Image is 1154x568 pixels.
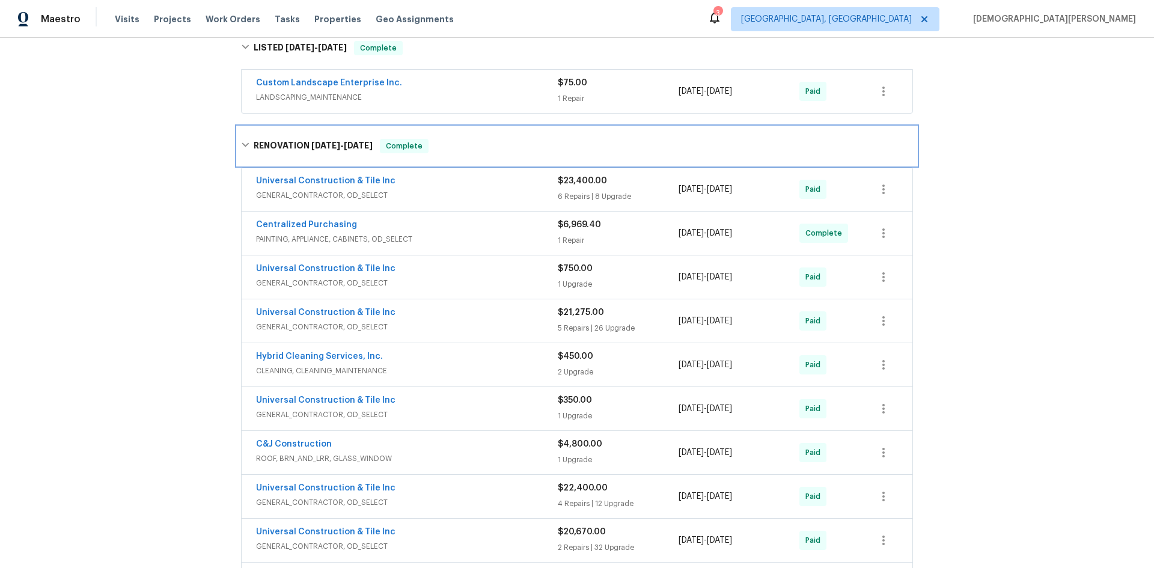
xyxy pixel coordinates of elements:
span: ROOF, BRN_AND_LRR, GLASS_WINDOW [256,453,558,465]
span: $6,969.40 [558,221,601,229]
span: - [285,43,347,52]
span: [DATE] [707,273,732,281]
div: 1 Upgrade [558,410,679,422]
span: GENERAL_CONTRACTOR, OD_SELECT [256,189,558,201]
span: Complete [805,227,847,239]
span: - [679,315,732,327]
span: Work Orders [206,13,260,25]
span: $350.00 [558,396,592,405]
div: 6 Repairs | 8 Upgrade [558,191,679,203]
span: [DEMOGRAPHIC_DATA][PERSON_NAME] [968,13,1136,25]
div: 3 [713,7,722,19]
span: - [679,183,732,195]
span: [DATE] [679,273,704,281]
span: [GEOGRAPHIC_DATA], [GEOGRAPHIC_DATA] [741,13,912,25]
div: 1 Repair [558,93,679,105]
span: [DATE] [679,185,704,194]
span: [DATE] [679,536,704,545]
span: [DATE] [707,317,732,325]
span: Paid [805,271,825,283]
span: $4,800.00 [558,440,602,448]
span: [DATE] [344,141,373,150]
span: GENERAL_CONTRACTOR, OD_SELECT [256,540,558,552]
span: $23,400.00 [558,177,607,185]
h6: RENOVATION [254,139,373,153]
span: Maestro [41,13,81,25]
a: Universal Construction & Tile Inc [256,484,395,492]
div: 5 Repairs | 26 Upgrade [558,322,679,334]
span: $20,670.00 [558,528,606,536]
span: - [311,141,373,150]
span: Complete [381,140,427,152]
span: - [679,447,732,459]
span: GENERAL_CONTRACTOR, OD_SELECT [256,409,558,421]
span: [DATE] [679,87,704,96]
div: 2 Upgrade [558,366,679,378]
span: [DATE] [707,185,732,194]
span: - [679,490,732,502]
span: CLEANING, CLEANING_MAINTENANCE [256,365,558,377]
span: LANDSCAPING_MAINTENANCE [256,91,558,103]
span: Paid [805,359,825,371]
span: Paid [805,534,825,546]
span: $750.00 [558,264,593,273]
span: Complete [355,42,401,54]
span: [DATE] [679,361,704,369]
span: [DATE] [707,448,732,457]
a: Universal Construction & Tile Inc [256,528,395,536]
h6: LISTED [254,41,347,55]
span: $450.00 [558,352,593,361]
span: [DATE] [318,43,347,52]
span: Paid [805,403,825,415]
span: - [679,403,732,415]
span: GENERAL_CONTRACTOR, OD_SELECT [256,496,558,508]
span: [DATE] [707,405,732,413]
span: [DATE] [679,405,704,413]
div: 1 Repair [558,234,679,246]
a: Hybrid Cleaning Services, Inc. [256,352,383,361]
span: - [679,359,732,371]
span: Visits [115,13,139,25]
div: 4 Repairs | 12 Upgrade [558,498,679,510]
a: C&J Construction [256,440,332,448]
span: [DATE] [707,229,732,237]
span: $75.00 [558,79,587,87]
span: Projects [154,13,191,25]
a: Custom Landscape Enterprise Inc. [256,79,402,87]
span: [DATE] [679,229,704,237]
span: [DATE] [679,448,704,457]
span: Geo Assignments [376,13,454,25]
div: LISTED [DATE]-[DATE]Complete [237,29,917,67]
span: Paid [805,490,825,502]
span: - [679,227,732,239]
span: [DATE] [311,141,340,150]
a: Universal Construction & Tile Inc [256,177,395,185]
span: [DATE] [285,43,314,52]
span: GENERAL_CONTRACTOR, OD_SELECT [256,277,558,289]
span: Paid [805,183,825,195]
span: [DATE] [679,492,704,501]
span: [DATE] [707,361,732,369]
a: Universal Construction & Tile Inc [256,264,395,273]
a: Universal Construction & Tile Inc [256,308,395,317]
div: 1 Upgrade [558,278,679,290]
div: 2 Repairs | 32 Upgrade [558,542,679,554]
a: Centralized Purchasing [256,221,357,229]
span: [DATE] [707,536,732,545]
span: [DATE] [707,492,732,501]
span: Paid [805,447,825,459]
span: PAINTING, APPLIANCE, CABINETS, OD_SELECT [256,233,558,245]
div: 1 Upgrade [558,454,679,466]
a: Universal Construction & Tile Inc [256,396,395,405]
span: - [679,271,732,283]
span: $21,275.00 [558,308,604,317]
span: Tasks [275,15,300,23]
span: $22,400.00 [558,484,608,492]
span: GENERAL_CONTRACTOR, OD_SELECT [256,321,558,333]
span: Paid [805,85,825,97]
span: [DATE] [707,87,732,96]
span: Properties [314,13,361,25]
span: Paid [805,315,825,327]
span: [DATE] [679,317,704,325]
div: RENOVATION [DATE]-[DATE]Complete [237,127,917,165]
